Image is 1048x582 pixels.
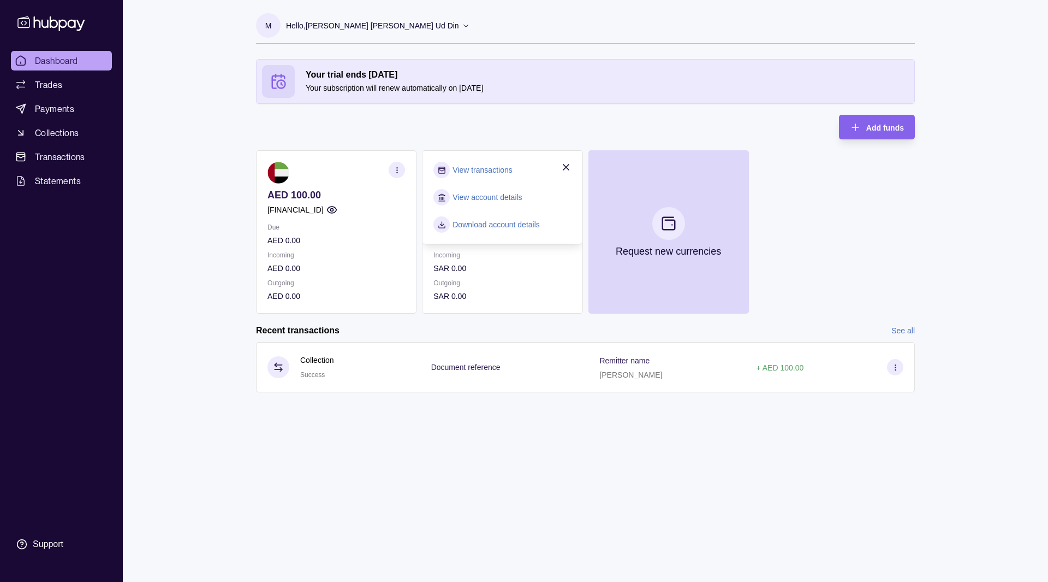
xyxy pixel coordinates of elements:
p: + AED 100.00 [756,363,803,372]
span: Statements [35,174,81,187]
a: Support [11,533,112,556]
div: Support [33,538,63,550]
p: Outgoing [433,277,571,289]
span: Transactions [35,150,85,163]
p: Collection [300,354,334,366]
p: AED 0.00 [267,262,405,274]
p: Hello, [PERSON_NAME] [PERSON_NAME] Ud Din [286,20,459,32]
a: Collections [11,123,112,143]
p: SAR 0.00 [433,290,571,302]
button: Request new currencies [588,150,749,314]
p: Due [267,221,405,233]
a: Dashboard [11,51,112,70]
p: Remitter name [599,356,650,365]
p: Document reference [431,363,501,372]
a: Trades [11,75,112,95]
p: Incoming [433,249,571,261]
a: Download account details [452,219,540,231]
a: View transactions [452,164,512,176]
p: Request new currencies [616,245,721,257]
p: Incoming [267,249,405,261]
p: AED 0.00 [267,290,405,302]
a: See all [891,325,915,337]
img: ae [267,162,289,184]
span: Trades [35,78,62,91]
h2: Your trial ends [DATE] [306,69,909,81]
p: M [265,20,272,32]
p: AED 0.00 [267,234,405,246]
a: View account details [452,191,522,203]
h2: Recent transactions [256,325,340,337]
span: Payments [35,102,74,115]
a: Transactions [11,147,112,167]
span: Dashboard [35,54,78,67]
p: Outgoing [267,277,405,289]
a: Statements [11,171,112,191]
a: Payments [11,99,112,119]
span: Success [300,371,325,379]
span: Add funds [866,124,904,132]
button: Add funds [839,115,915,139]
p: SAR 0.00 [433,262,571,274]
p: [FINANCIAL_ID] [267,204,324,216]
p: AED 100.00 [267,189,405,201]
p: [PERSON_NAME] [599,371,662,379]
p: Your subscription will renew automatically on [DATE] [306,82,909,94]
span: Collections [35,126,79,139]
